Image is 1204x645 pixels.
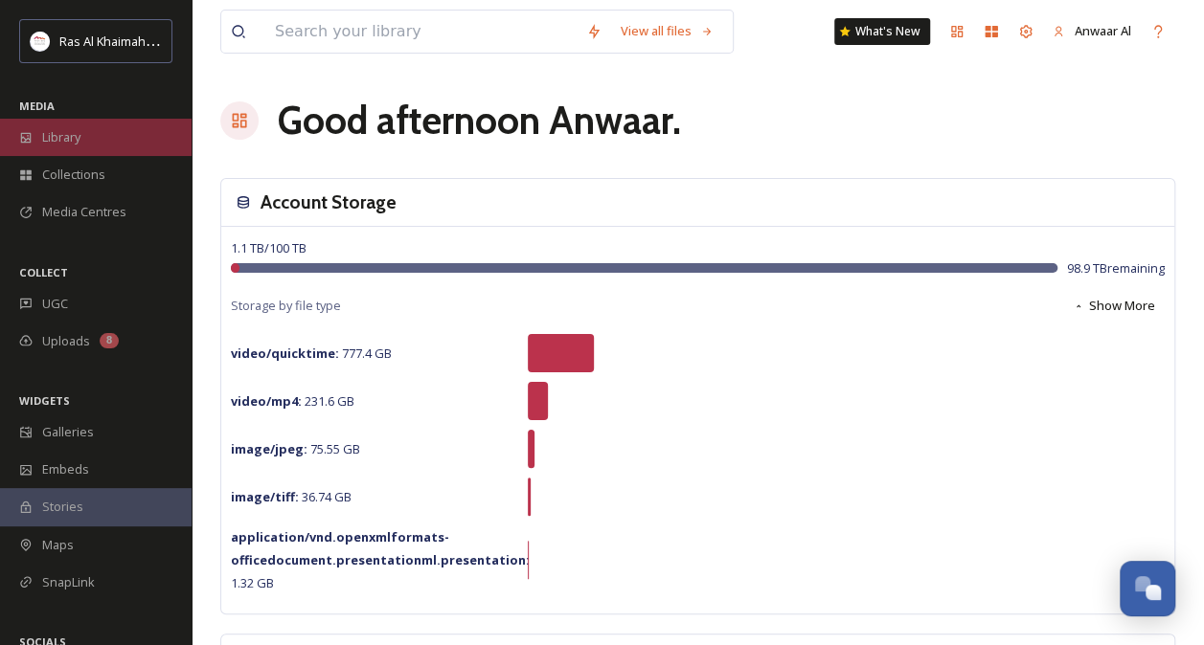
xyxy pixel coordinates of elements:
[59,32,330,50] span: Ras Al Khaimah Tourism Development Authority
[231,239,307,256] span: 1.1 TB / 100 TB
[611,12,723,50] a: View all files
[231,345,392,362] span: 777.4 GB
[1043,12,1141,50] a: Anwaar Al
[1075,22,1131,39] span: Anwaar Al
[19,99,55,113] span: MEDIA
[1063,287,1165,324] button: Show More
[19,265,68,279] span: COLLECT
[42,295,68,313] span: UGC
[42,573,95,591] span: SnapLink
[42,498,83,516] span: Stories
[261,189,397,216] h3: Account Storage
[42,166,105,184] span: Collections
[231,528,530,568] strong: application/vnd.openxmlformats-officedocument.presentationml.presentation :
[231,392,354,410] span: 231.6 GB
[278,92,681,149] h1: Good afternoon Anwaar .
[42,203,126,221] span: Media Centres
[231,440,307,457] strong: image/jpeg :
[31,32,50,51] img: Logo_RAKTDA_RGB-01.png
[100,333,119,348] div: 8
[42,332,90,350] span: Uploads
[42,460,89,478] span: Embeds
[1067,259,1165,278] span: 98.9 TB remaining
[42,128,80,146] span: Library
[231,297,341,315] span: Storage by file type
[42,423,94,441] span: Galleries
[265,11,577,53] input: Search your library
[231,528,530,591] span: 1.32 GB
[231,392,302,410] strong: video/mp4 :
[231,345,339,362] strong: video/quicktime :
[42,536,74,554] span: Maps
[231,488,299,505] strong: image/tiff :
[231,440,360,457] span: 75.55 GB
[1120,561,1175,616] button: Open Chat
[19,393,70,408] span: WIDGETS
[231,488,352,505] span: 36.74 GB
[834,18,930,45] a: What's New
